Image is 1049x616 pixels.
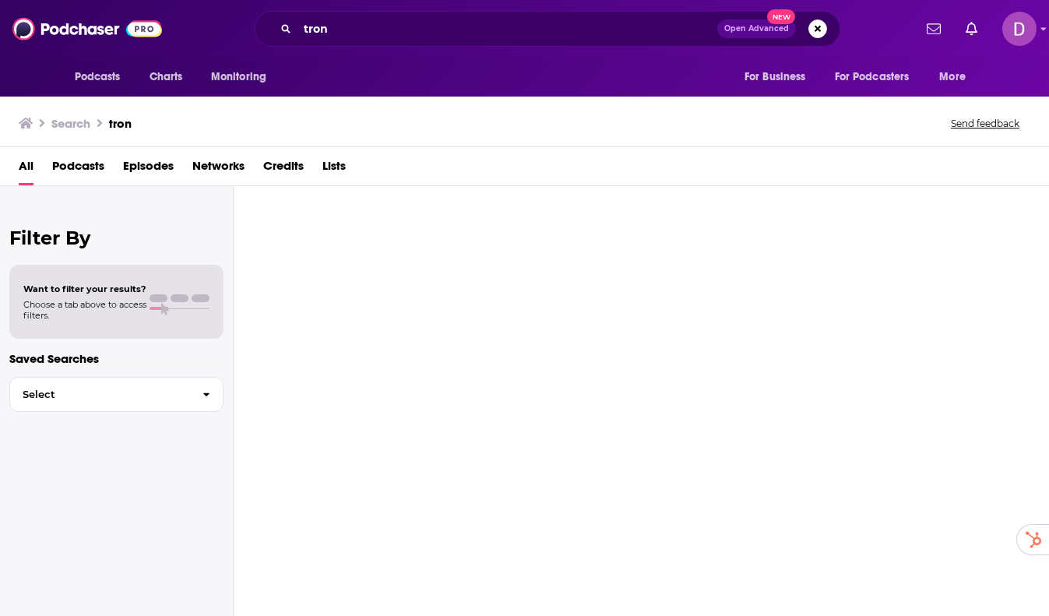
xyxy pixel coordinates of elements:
[51,116,90,131] h3: Search
[9,377,224,412] button: Select
[12,14,162,44] img: Podchaser - Follow, Share and Rate Podcasts
[734,62,825,92] button: open menu
[139,62,192,92] a: Charts
[263,153,304,185] a: Credits
[19,153,33,185] a: All
[724,25,789,33] span: Open Advanced
[64,62,141,92] button: open menu
[959,16,984,42] a: Show notifications dropdown
[23,283,146,294] span: Want to filter your results?
[825,62,932,92] button: open menu
[9,227,224,249] h2: Filter By
[297,16,717,41] input: Search podcasts, credits, & more...
[23,299,146,321] span: Choose a tab above to access filters.
[52,153,104,185] a: Podcasts
[1002,12,1037,46] button: Show profile menu
[1002,12,1037,46] img: User Profile
[767,9,795,24] span: New
[75,66,121,88] span: Podcasts
[928,62,985,92] button: open menu
[322,153,346,185] a: Lists
[946,117,1024,130] button: Send feedback
[10,389,190,400] span: Select
[211,66,266,88] span: Monitoring
[192,153,245,185] a: Networks
[109,116,132,131] h3: tron
[939,66,966,88] span: More
[9,351,224,366] p: Saved Searches
[921,16,947,42] a: Show notifications dropdown
[123,153,174,185] a: Episodes
[717,19,796,38] button: Open AdvancedNew
[835,66,910,88] span: For Podcasters
[150,66,183,88] span: Charts
[745,66,806,88] span: For Business
[200,62,287,92] button: open menu
[1002,12,1037,46] span: Logged in as donovan
[255,11,840,47] div: Search podcasts, credits, & more...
